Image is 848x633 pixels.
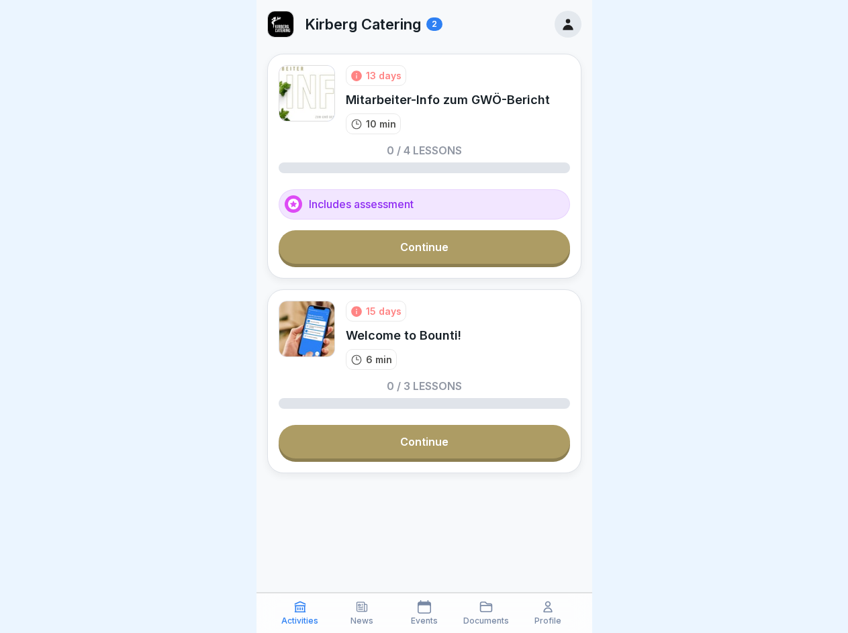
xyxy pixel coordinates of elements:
p: Events [411,616,438,626]
a: Continue [279,425,570,458]
img: cbgah4ktzd3wiqnyiue5lell.png [279,65,335,121]
p: Activities [281,616,318,626]
div: 2 [426,17,442,31]
p: Kirberg Catering [305,15,421,33]
img: ewxb9rjzulw9ace2na8lwzf2.png [268,11,293,37]
p: 6 min [366,352,392,367]
img: xh3bnih80d1pxcetv9zsuevg.png [279,301,335,357]
p: News [350,616,373,626]
div: Mitarbeiter-Info zum GWÖ-Bericht [346,91,550,108]
p: Documents [463,616,509,626]
p: 10 min [366,117,396,131]
div: 13 days [366,68,402,83]
p: Profile [534,616,561,626]
div: Welcome to Bounti! [346,327,461,344]
p: 0 / 4 lessons [387,145,462,156]
p: 0 / 3 lessons [387,381,462,391]
div: 15 days [366,304,402,318]
a: Continue [279,230,570,264]
div: Includes assessment [279,189,570,220]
